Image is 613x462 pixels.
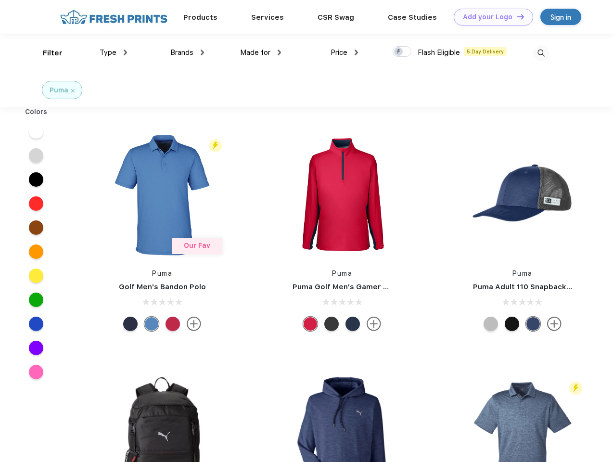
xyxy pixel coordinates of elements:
div: Sign in [550,12,571,23]
img: more.svg [547,317,562,331]
img: dropdown.png [355,50,358,55]
span: Flash Eligible [418,48,460,57]
div: Puma [50,85,68,95]
img: dropdown.png [124,50,127,55]
img: more.svg [367,317,381,331]
span: Price [331,48,347,57]
div: Peacoat with Qut Shd [526,317,540,331]
a: Puma [332,269,352,277]
div: Ski Patrol [166,317,180,331]
img: filter_cancel.svg [71,89,75,92]
img: func=resize&h=266 [98,131,226,259]
a: Sign in [540,9,581,25]
div: Add your Logo [463,13,512,21]
div: Pma Blk with Pma Blk [505,317,519,331]
a: Products [183,13,217,22]
a: Services [251,13,284,22]
span: Type [100,48,116,57]
div: Ski Patrol [303,317,318,331]
a: Puma [152,269,172,277]
div: Navy Blazer [123,317,138,331]
img: func=resize&h=266 [278,131,406,259]
div: Quarry with Brt Whit [484,317,498,331]
div: Colors [18,107,55,117]
div: Puma Black [324,317,339,331]
img: func=resize&h=266 [459,131,587,259]
span: Our Fav [184,242,210,249]
a: Puma [512,269,533,277]
div: Lake Blue [144,317,159,331]
img: flash_active_toggle.svg [569,382,582,395]
div: Filter [43,48,63,59]
img: desktop_search.svg [533,45,549,61]
img: dropdown.png [278,50,281,55]
img: fo%20logo%202.webp [57,9,170,26]
div: Navy Blazer [345,317,360,331]
a: CSR Swag [318,13,354,22]
span: 5 Day Delivery [464,47,507,56]
img: flash_active_toggle.svg [209,139,222,152]
a: Puma Golf Men's Gamer Golf Quarter-Zip [293,282,445,291]
img: DT [517,14,524,19]
span: Made for [240,48,270,57]
img: dropdown.png [201,50,204,55]
img: more.svg [187,317,201,331]
span: Brands [170,48,193,57]
a: Golf Men's Bandon Polo [119,282,206,291]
